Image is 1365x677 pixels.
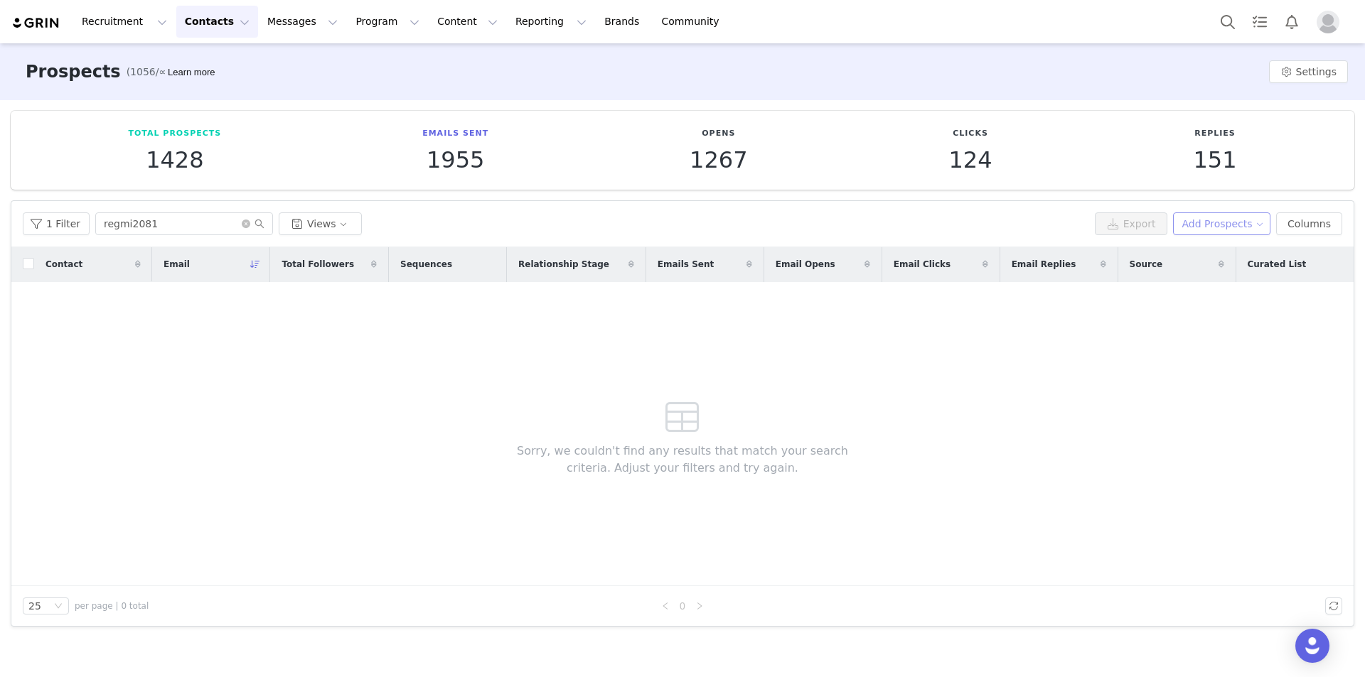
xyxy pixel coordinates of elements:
span: Contact [45,258,82,271]
span: Source [1130,258,1163,271]
span: Email Opens [776,258,835,271]
button: Export [1095,212,1167,235]
span: Sorry, we couldn't find any results that match your search criteria. Adjust your filters and try ... [496,443,870,477]
h3: Prospects [26,59,121,85]
a: Tasks [1244,6,1275,38]
p: Total Prospects [128,128,221,140]
button: Profile [1308,11,1354,33]
span: (1056/∞) [127,65,171,80]
i: icon: search [255,219,264,229]
button: Recruitment [73,6,176,38]
div: Open Intercom Messenger [1295,629,1329,663]
a: 0 [675,598,690,614]
input: Search... [95,212,273,235]
i: icon: left [661,602,670,610]
p: 1955 [422,147,488,173]
span: per page | 0 total [75,600,149,612]
li: 0 [674,597,691,614]
p: Replies [1193,128,1236,140]
button: 1 Filter [23,212,90,235]
a: Brands [596,6,652,38]
button: Settings [1269,60,1348,83]
button: Search [1212,6,1243,38]
span: Email [164,258,190,271]
button: Contacts [176,6,258,38]
p: 1267 [690,147,747,173]
p: 124 [948,147,992,173]
span: Total Followers [282,258,354,271]
p: Opens [690,128,747,140]
div: 25 [28,598,41,614]
span: Curated List [1248,258,1307,271]
img: placeholder-profile.jpg [1317,11,1339,33]
p: 151 [1193,147,1236,173]
button: Views [279,212,362,235]
li: Next Page [691,597,708,614]
button: Messages [259,6,346,38]
p: Emails Sent [422,128,488,140]
button: Columns [1276,212,1342,235]
a: Community [653,6,734,38]
button: Notifications [1276,6,1307,38]
span: Email Clicks [894,258,951,271]
li: Previous Page [657,597,674,614]
div: Tooltip anchor [165,65,218,80]
i: icon: down [54,602,63,612]
span: Relationship Stage [518,258,609,271]
span: Emails Sent [658,258,714,271]
button: Reporting [507,6,595,38]
i: icon: close-circle [242,220,250,228]
i: icon: right [695,602,704,610]
span: Sequences [400,258,452,271]
button: Program [347,6,428,38]
span: Email Replies [1012,258,1076,271]
p: Clicks [948,128,992,140]
img: grin logo [11,16,61,30]
p: 1428 [128,147,221,173]
button: Add Prospects [1173,212,1271,235]
button: Content [429,6,506,38]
